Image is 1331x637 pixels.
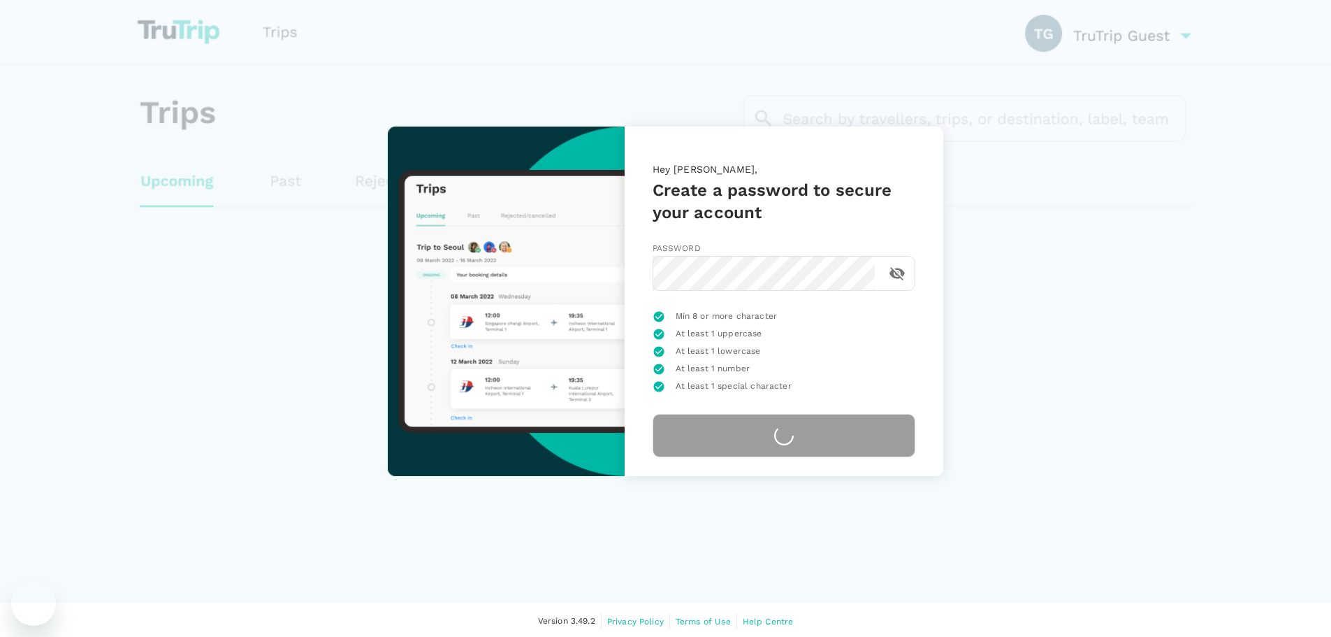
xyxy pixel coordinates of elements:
[676,310,777,324] span: Min 8 or more character
[743,617,794,627] span: Help Centre
[607,614,664,629] a: Privacy Policy
[607,617,664,627] span: Privacy Policy
[880,257,914,290] button: toggle password visibility
[653,179,915,224] h5: Create a password to secure your account
[538,615,595,629] span: Version 3.49.2
[11,581,56,626] iframe: Button to launch messaging window
[653,243,701,253] span: Password
[653,162,915,179] p: Hey [PERSON_NAME],
[676,327,762,341] span: At least 1 uppercase
[676,362,750,376] span: At least 1 number
[388,127,624,476] img: trutrip-set-password
[676,614,731,629] a: Terms of Use
[676,380,792,394] span: At least 1 special character
[676,617,731,627] span: Terms of Use
[676,345,761,359] span: At least 1 lowercase
[743,614,794,629] a: Help Centre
